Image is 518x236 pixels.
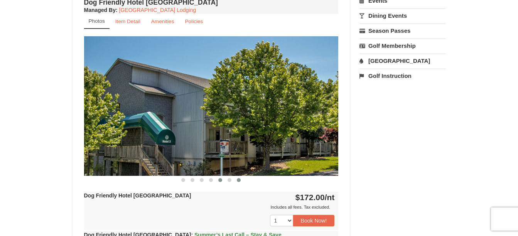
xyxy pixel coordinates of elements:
button: Book Now! [293,215,335,226]
strong: Dog Friendly Hotel [GEOGRAPHIC_DATA] [84,192,191,199]
a: Season Passes [359,24,445,38]
strong: $172.00 [295,193,335,202]
a: Photos [84,14,110,29]
a: Golf Membership [359,39,445,53]
a: [GEOGRAPHIC_DATA] [359,54,445,68]
a: Dining Events [359,8,445,23]
a: Item Detail [110,14,145,29]
div: Includes all fees. Tax excluded. [84,203,335,211]
a: Policies [180,14,208,29]
strong: : [84,7,118,13]
small: Policies [185,19,203,24]
img: 18876286-37-50bfbe09.jpg [84,36,339,175]
span: /nt [325,193,335,202]
a: Golf Instruction [359,69,445,83]
small: Amenities [151,19,174,24]
span: Managed By [84,7,116,13]
a: [GEOGRAPHIC_DATA] Lodging [119,7,196,13]
a: Amenities [146,14,179,29]
small: Photos [89,18,105,24]
small: Item Detail [115,19,140,24]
